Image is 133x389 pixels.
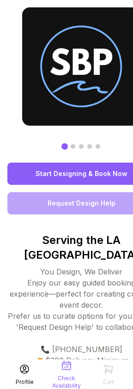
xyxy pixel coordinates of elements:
div: Cart [103,378,114,386]
div: Profile [16,378,34,386]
